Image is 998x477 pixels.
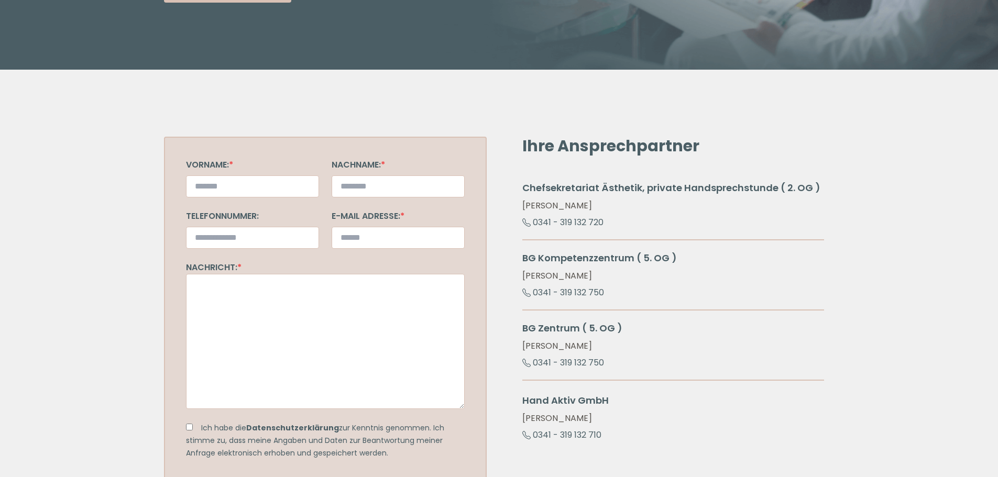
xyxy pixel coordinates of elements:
[522,199,824,212] p: [PERSON_NAME]
[246,423,339,433] a: Datenschutzerklärung
[186,261,242,273] label: Nachricht:
[186,423,444,458] label: Ich habe die zur Kenntnis genommen. Ich stimme zu, dass meine Angaben und Daten zur Beantwortung ...
[186,210,259,222] label: Telefonnummer:
[522,137,824,156] h2: Ihre Ansprechpartner
[522,270,824,282] p: [PERSON_NAME]
[522,412,824,425] p: [PERSON_NAME]
[522,393,824,408] h5: Hand Aktiv GmbH
[522,251,824,265] h3: BG Kompetenzzentrum ( 5. OG )
[522,284,604,301] a: 0341 - 319 132 750
[522,214,604,230] a: 0341 - 319 132 720
[332,159,385,171] label: Nachname:
[522,354,604,371] a: 0341 - 319 132 750
[522,181,824,195] h3: Chefsekretariat Ästhetik, private Handsprechstunde ( 2. OG )
[522,340,824,352] p: [PERSON_NAME]
[522,321,824,336] h4: BG Zentrum ( 5. OG )
[522,427,601,443] a: 0341 - 319 132 710
[186,159,233,171] label: Vorname:
[332,210,404,222] label: E-Mail Adresse:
